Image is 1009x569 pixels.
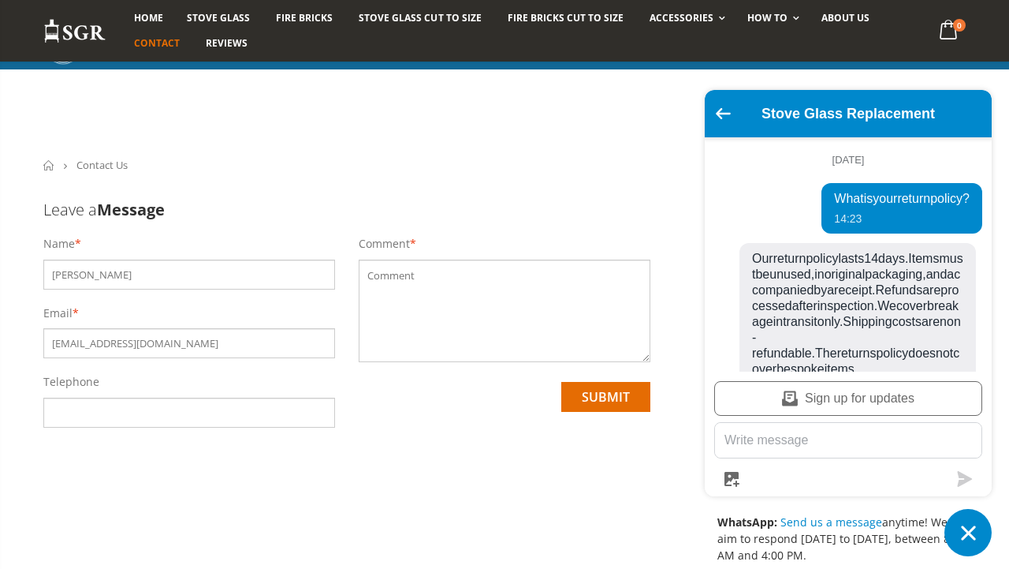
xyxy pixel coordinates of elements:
[359,236,410,252] label: Comment
[561,382,650,412] input: submit
[359,11,481,24] span: Stove Glass Cut To Size
[43,374,99,390] label: Telephone
[122,6,175,31] a: Home
[97,199,165,220] b: Message
[264,6,344,31] a: Fire Bricks
[933,16,966,47] a: 0
[122,31,192,56] a: Contact
[638,6,733,31] a: Accessories
[76,158,128,172] span: Contact Us
[821,11,869,24] span: About us
[43,199,650,220] h3: Leave a
[134,11,163,24] span: Home
[206,36,248,50] span: Reviews
[810,6,881,31] a: About us
[347,6,493,31] a: Stove Glass Cut To Size
[747,11,787,24] span: How To
[194,31,259,56] a: Reviews
[43,160,55,170] a: Home
[735,6,807,31] a: How To
[175,6,262,31] a: Stove Glass
[508,11,624,24] span: Fire Bricks Cut To Size
[134,36,180,50] span: Contact
[43,236,75,252] label: Name
[276,11,333,24] span: Fire Bricks
[43,305,73,321] label: Email
[187,11,250,24] span: Stove Glass
[496,6,635,31] a: Fire Bricks Cut To Size
[650,11,713,24] span: Accessories
[43,18,106,44] img: Stove Glass Replacement
[953,19,966,32] span: 0
[700,90,996,556] inbox-online-store-chat: Shopify online store chat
